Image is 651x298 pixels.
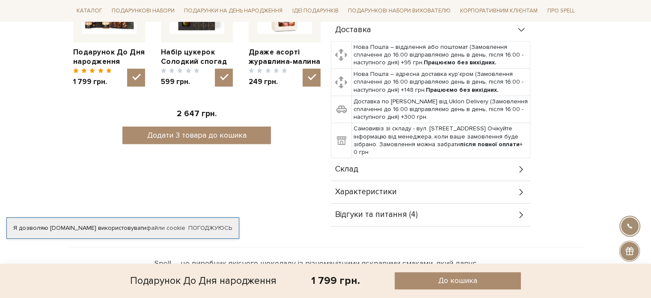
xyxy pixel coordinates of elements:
[335,211,418,219] span: Відгуки та питання (4)
[130,272,276,289] div: Подарунок До Дня народження
[426,86,499,93] b: Працюємо без вихідних.
[351,123,530,158] td: Самовивіз зі складу - вул. [STREET_ADDRESS] Очікуйте інформацію від менеджера, коли ваше замовлен...
[438,276,477,286] span: До кошика
[311,274,360,287] div: 1 799 грн.
[146,224,185,232] a: файли cookie
[7,224,239,232] div: Я дозволяю [DOMAIN_NAME] використовувати
[161,48,233,66] a: Набір цукерок Солодкий спогад
[161,77,200,87] span: 599 грн.
[288,4,342,18] a: Ідеї подарунків
[73,48,145,66] a: Подарунок До Дня народження
[335,188,397,196] span: Характеристики
[351,96,530,123] td: Доставка по [PERSON_NAME] від Uklon Delivery (Замовлення сплаченні до 16:00 відправляємо день в д...
[122,126,271,144] button: Додати 3 товара до кошика
[249,77,288,87] span: 249 грн.
[351,41,530,69] td: Нова Пошта – відділення або поштомат (Замовлення сплаченні до 16:00 відправляємо день в день, піс...
[108,4,178,18] a: Подарункові набори
[73,4,106,18] a: Каталог
[188,224,232,232] a: Погоджуюсь
[155,258,497,292] div: Spell – це виробник якісного шоколаду із різноманітними яскравими смаками, який дарує магію щедро...
[177,109,217,119] span: 2 647 грн.
[181,4,286,18] a: Подарунки на День народження
[424,59,496,66] b: Працюємо без вихідних.
[335,26,371,34] span: Доставка
[249,48,321,66] a: Драже асорті журавлина-малина
[457,3,541,18] a: Корпоративним клієнтам
[73,77,112,87] span: 1 799 грн.
[335,166,358,173] span: Склад
[395,272,520,289] button: До кошика
[345,3,454,18] a: Подарункові набори вихователю
[544,4,578,18] a: Про Spell
[351,69,530,96] td: Нова Пошта – адресна доставка кур'єром (Замовлення сплаченні до 16:00 відправляємо день в день, п...
[460,141,520,148] b: після повної оплати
